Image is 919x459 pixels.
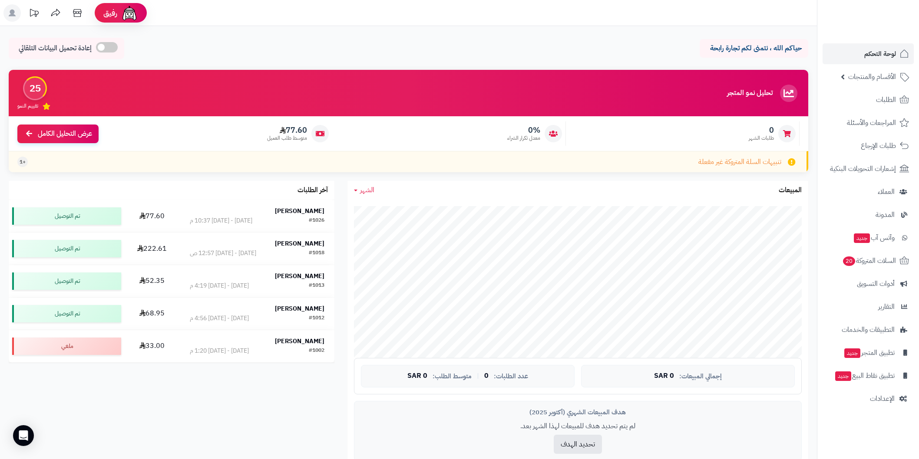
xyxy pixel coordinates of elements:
h3: تحليل نمو المتجر [727,89,773,97]
a: المراجعات والأسئلة [823,112,914,133]
strong: [PERSON_NAME] [275,304,324,313]
span: جديد [844,348,860,358]
strong: [PERSON_NAME] [275,207,324,216]
span: 0 [484,372,489,380]
span: الإعدادات [870,393,895,405]
span: وآتس آب [853,232,895,244]
td: 33.00 [125,330,180,362]
span: معدل تكرار الشراء [507,134,540,142]
span: الشهر [360,185,374,195]
div: [DATE] - [DATE] 1:20 م [190,347,249,355]
img: ai-face.png [121,4,138,22]
a: السلات المتروكة20 [823,250,914,271]
span: تنبيهات السلة المتروكة غير مفعلة [698,157,781,167]
span: +1 [20,158,26,166]
span: 0 SAR [654,372,674,380]
a: التقارير [823,296,914,317]
span: متوسط الطلب: [433,373,472,380]
span: جديد [835,371,851,381]
a: الإعدادات [823,388,914,409]
a: أدوات التسويق [823,273,914,294]
a: وآتس آبجديد [823,227,914,248]
span: 0 SAR [407,372,427,380]
p: لم يتم تحديد هدف للمبيعات لهذا الشهر بعد. [361,421,795,431]
span: إشعارات التحويلات البنكية [830,163,896,175]
span: طلبات الإرجاع [861,140,896,152]
div: #1012 [309,314,324,323]
span: تقييم النمو [17,102,38,110]
a: الطلبات [823,89,914,110]
span: متوسط طلب العميل [267,134,307,142]
div: تم التوصيل [12,207,121,225]
span: عدد الطلبات: [494,373,528,380]
a: التطبيقات والخدمات [823,319,914,340]
span: 0 [749,125,774,135]
div: [DATE] - [DATE] 10:37 م [190,216,252,225]
span: العملاء [878,186,895,198]
a: الشهر [354,185,374,195]
td: 68.95 [125,298,180,330]
span: تطبيق المتجر [843,347,895,359]
div: ملغي [12,338,121,355]
span: رفيق [103,8,117,18]
span: السلات المتروكة [842,255,896,267]
span: تطبيق نقاط البيع [834,370,895,382]
div: #1002 [309,347,324,355]
h3: آخر الطلبات [298,187,328,194]
span: أدوات التسويق [857,278,895,290]
td: 77.60 [125,200,180,232]
p: حياكم الله ، نتمنى لكم تجارة رابحة [706,43,802,53]
span: لوحة التحكم [864,48,896,60]
div: [DATE] - [DATE] 4:56 م [190,314,249,323]
div: [DATE] - [DATE] 4:19 م [190,282,249,290]
span: 77.60 [267,125,307,135]
strong: [PERSON_NAME] [275,272,324,281]
div: تم التوصيل [12,305,121,322]
div: تم التوصيل [12,240,121,257]
div: #1013 [309,282,324,290]
span: جديد [854,233,870,243]
span: إعادة تحميل البيانات التلقائي [19,43,92,53]
span: المراجعات والأسئلة [847,117,896,129]
a: طلبات الإرجاع [823,135,914,156]
div: Open Intercom Messenger [13,425,34,446]
span: الطلبات [876,94,896,106]
span: المدونة [876,209,895,221]
span: عرض التحليل الكامل [38,129,92,139]
strong: [PERSON_NAME] [275,337,324,346]
div: #1026 [309,216,324,225]
a: تطبيق نقاط البيعجديد [823,365,914,386]
div: هدف المبيعات الشهري (أكتوبر 2025) [361,408,795,417]
span: طلبات الشهر [749,134,774,142]
button: تحديد الهدف [554,435,602,454]
div: تم التوصيل [12,272,121,290]
td: 52.35 [125,265,180,297]
a: تحديثات المنصة [23,4,45,24]
td: 222.61 [125,233,180,265]
img: logo-2.png [860,22,911,40]
span: 0% [507,125,540,135]
a: العملاء [823,181,914,202]
span: 20 [843,256,855,266]
a: لوحة التحكم [823,43,914,64]
div: [DATE] - [DATE] 12:57 ص [190,249,256,258]
strong: [PERSON_NAME] [275,239,324,248]
span: التقارير [878,301,895,313]
span: الأقسام والمنتجات [848,71,896,83]
span: التطبيقات والخدمات [842,324,895,336]
a: تطبيق المتجرجديد [823,342,914,363]
div: #1018 [309,249,324,258]
span: | [477,373,479,379]
span: إجمالي المبيعات: [679,373,722,380]
a: عرض التحليل الكامل [17,125,99,143]
a: المدونة [823,204,914,225]
h3: المبيعات [779,187,802,194]
a: إشعارات التحويلات البنكية [823,158,914,179]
